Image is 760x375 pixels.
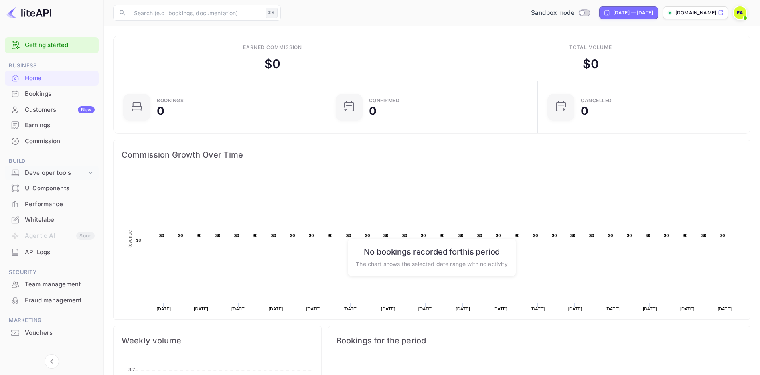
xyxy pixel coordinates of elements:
div: Whitelabel [5,212,99,228]
text: $0 [570,233,576,238]
div: Earnings [5,118,99,133]
text: Revenue [127,230,133,249]
text: [DATE] [157,306,171,311]
text: $0 [421,233,426,238]
div: Performance [25,200,95,209]
text: $0 [197,233,202,238]
text: [DATE] [418,306,433,311]
div: Switch to Production mode [528,8,593,18]
span: Commission Growth Over Time [122,148,742,161]
a: Earnings [5,118,99,132]
text: $0 [683,233,688,238]
div: Developer tools [5,166,99,180]
text: $0 [253,233,258,238]
div: Fraud management [5,293,99,308]
text: $0 [159,233,164,238]
div: Vouchers [25,328,95,337]
a: Commission [5,134,99,148]
img: EnGEZ AI [734,6,746,19]
div: Team management [5,277,99,292]
text: $0 [533,233,538,238]
div: Bookings [5,86,99,102]
div: Fraud management [25,296,95,305]
div: Vouchers [5,325,99,341]
a: Getting started [25,41,95,50]
div: Commission [25,137,95,146]
text: $0 [271,233,276,238]
text: $0 [178,233,183,238]
text: $0 [290,233,295,238]
span: Weekly volume [122,334,313,347]
div: 0 [581,105,588,116]
a: Team management [5,277,99,292]
text: [DATE] [493,306,507,311]
div: CANCELLED [581,98,612,103]
div: New [78,106,95,113]
text: $0 [234,233,239,238]
div: Customers [25,105,95,114]
div: UI Components [25,184,95,193]
text: $0 [136,238,141,243]
text: [DATE] [605,306,620,311]
div: Developer tools [25,168,87,178]
text: [DATE] [718,306,732,311]
img: LiteAPI logo [6,6,51,19]
text: $0 [328,233,333,238]
a: Whitelabel [5,212,99,227]
div: API Logs [5,245,99,260]
div: Home [5,71,99,86]
div: Whitelabel [25,215,95,225]
span: Build [5,157,99,166]
text: $0 [608,233,613,238]
text: $0 [496,233,501,238]
div: Earned commission [243,44,302,51]
text: [DATE] [194,306,208,311]
div: Bookings [157,98,184,103]
span: Marketing [5,316,99,325]
p: The chart shows the selected date range with no activity [356,259,507,268]
div: Team management [25,280,95,289]
text: [DATE] [231,306,246,311]
text: $0 [440,233,445,238]
a: API Logs [5,245,99,259]
div: Bookings [25,89,95,99]
text: [DATE] [531,306,545,311]
div: Confirmed [369,98,400,103]
div: Getting started [5,37,99,53]
text: [DATE] [269,306,283,311]
text: $0 [309,233,314,238]
div: Earnings [25,121,95,130]
input: Search (e.g. bookings, documentation) [129,5,263,21]
text: $0 [552,233,557,238]
text: $0 [402,233,407,238]
div: Commission [5,134,99,149]
text: $0 [365,233,370,238]
a: Performance [5,197,99,211]
button: Collapse navigation [45,354,59,369]
text: $0 [664,233,669,238]
div: [DATE] — [DATE] [613,9,653,16]
text: $0 [646,233,651,238]
text: $0 [477,233,482,238]
text: $0 [589,233,594,238]
div: $ 0 [583,55,599,73]
text: [DATE] [456,306,470,311]
text: $0 [515,233,520,238]
span: Bookings for the period [336,334,742,347]
span: Sandbox mode [531,8,574,18]
div: Home [25,74,95,83]
text: [DATE] [643,306,657,311]
div: CustomersNew [5,102,99,118]
text: $0 [701,233,707,238]
tspan: $ 2 [128,367,135,372]
text: [DATE] [306,306,321,311]
text: $0 [627,233,632,238]
text: $0 [346,233,351,238]
text: $0 [383,233,389,238]
text: [DATE] [381,306,395,311]
div: Total volume [569,44,612,51]
div: Click to change the date range period [599,6,658,19]
a: UI Components [5,181,99,195]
